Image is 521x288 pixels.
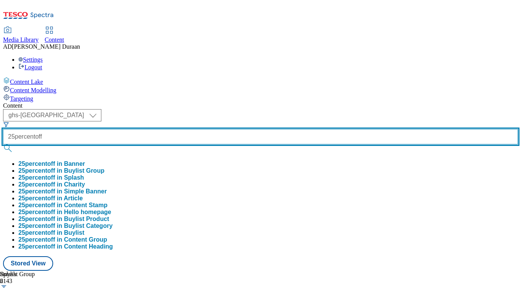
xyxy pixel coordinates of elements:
[18,167,104,174] button: 25percentoff in Buylist Group
[45,36,64,43] span: Content
[64,202,107,208] span: Content Stamp
[18,188,107,195] button: 25percentoff in Simple Banner
[18,229,84,236] button: 25percentoff in Buylist
[10,87,56,93] span: Content Modelling
[18,209,111,216] div: 25percentoff in
[18,160,85,167] button: 25percentoff in Banner
[18,56,43,63] a: Settings
[18,209,111,216] button: 25percentoff in Hello homepage
[64,209,111,215] span: Hello homepage
[18,174,84,181] button: 25percentoff in Splash
[3,102,518,109] div: Content
[3,129,518,144] input: Search
[3,77,518,85] a: Content Lake
[3,256,53,271] button: Stored View
[3,36,39,43] span: Media Library
[18,216,109,223] button: 25percentoff in Buylist Product
[3,27,39,43] a: Media Library
[3,85,518,94] a: Content Modelling
[10,79,43,85] span: Content Lake
[18,167,104,174] div: 25percentoff in
[12,43,80,50] span: [PERSON_NAME] Duraan
[64,167,104,174] span: Buylist Group
[18,243,113,250] button: 25percentoff in Content Heading
[10,95,33,102] span: Targeting
[18,223,112,229] button: 25percentoff in Buylist Category
[18,64,42,70] a: Logout
[3,43,12,50] span: AD
[45,27,64,43] a: Content
[18,195,83,202] button: 25percentoff in Article
[18,202,107,209] button: 25percentoff in Content Stamp
[3,94,518,102] a: Targeting
[3,121,9,128] svg: Search Filters
[18,202,107,209] div: 25percentoff in
[18,236,107,243] button: 25percentoff in Content Group
[18,181,85,188] button: 25percentoff in Charity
